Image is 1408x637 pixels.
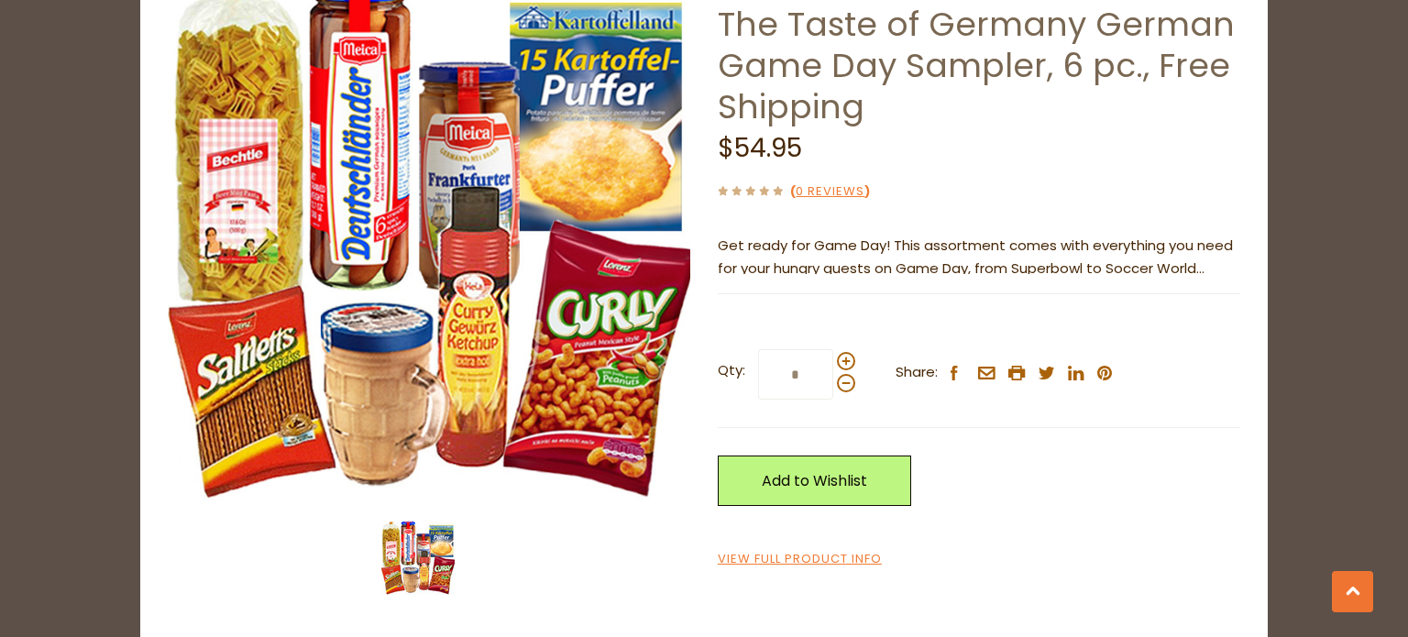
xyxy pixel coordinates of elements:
a: View Full Product Info [718,550,882,569]
a: Add to Wishlist [718,456,911,506]
strong: Qty: [718,359,745,382]
input: Qty: [758,349,833,400]
span: $54.95 [718,130,802,166]
span: ( ) [790,182,870,200]
span: Share: [896,361,938,384]
a: 0 Reviews [796,182,864,202]
a: The Taste of Germany German Game Day Sampler, 6 pc., Free Shipping [718,1,1235,130]
img: Authentic German - Beer Mug - shaped pasta, Deutschlaender Premium Pork Sausages, Original Frankf... [381,522,455,595]
p: Get ready for Game Day! This assortment comes with everything you need for your hungry guests on ... [718,235,1240,280]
